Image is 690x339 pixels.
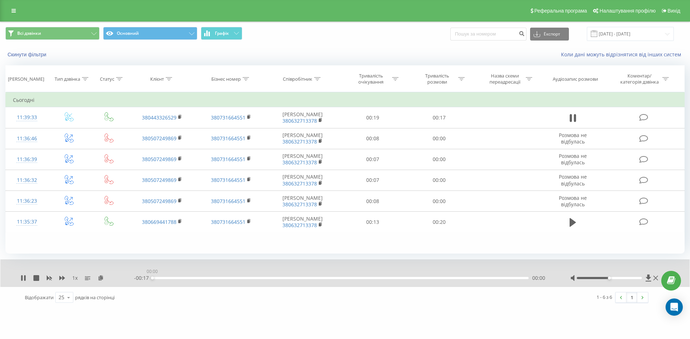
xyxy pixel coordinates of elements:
div: 11:36:46 [13,132,41,146]
a: 380507249869 [142,135,176,142]
div: 11:36:23 [13,194,41,208]
td: 00:00 [406,149,472,170]
button: Основний [103,27,197,40]
div: 11:39:33 [13,110,41,124]
a: 380731664551 [211,156,245,163]
span: Вихід [668,8,680,14]
td: 00:17 [406,107,472,128]
input: Пошук за номером [450,28,526,41]
a: 380731664551 [211,135,245,142]
a: 380669441788 [142,218,176,225]
div: 11:36:39 [13,152,41,166]
a: 380632713378 [282,180,317,187]
a: 380632713378 [282,159,317,166]
a: 380731664551 [211,176,245,183]
div: Тип дзвінка [55,76,80,82]
td: [PERSON_NAME] [265,128,340,149]
div: Тривалість очікування [352,73,390,85]
div: Open Intercom Messenger [666,298,683,316]
button: Графік [201,27,242,40]
div: Назва схеми переадресації [486,73,524,85]
span: - 00:17 [134,274,152,282]
div: Клієнт [150,76,164,82]
td: 00:00 [406,191,472,212]
a: 380507249869 [142,156,176,163]
button: Скинути фільтри [5,51,50,58]
td: 00:00 [406,170,472,190]
span: Відображати [25,294,54,301]
td: 00:20 [406,212,472,232]
td: [PERSON_NAME] [265,107,340,128]
div: 11:35:37 [13,215,41,229]
td: Сьогодні [6,93,685,107]
div: 00:00 [145,267,159,277]
button: Експорт [530,28,569,41]
td: [PERSON_NAME] [265,212,340,232]
div: 11:36:32 [13,173,41,187]
div: Accessibility label [151,277,154,279]
div: Статус [100,76,114,82]
span: 00:00 [532,274,545,282]
div: Accessibility label [608,277,611,279]
span: Графік [215,31,229,36]
span: Розмова не відбулась [559,152,587,166]
td: 00:07 [340,170,406,190]
td: [PERSON_NAME] [265,149,340,170]
a: 380731664551 [211,218,245,225]
div: Аудіозапис розмови [553,76,598,82]
div: Співробітник [283,76,312,82]
span: 1 x [72,274,78,282]
div: Тривалість розмови [418,73,456,85]
td: 00:07 [340,149,406,170]
a: Коли дані можуть відрізнятися вiд інших систем [561,51,685,58]
div: 25 [59,294,64,301]
a: 380507249869 [142,176,176,183]
a: 1 [626,292,637,302]
a: 380632713378 [282,201,317,208]
td: [PERSON_NAME] [265,191,340,212]
td: 00:00 [406,128,472,149]
a: 380632713378 [282,117,317,124]
span: Налаштування профілю [599,8,655,14]
span: Реферальна програма [534,8,587,14]
div: [PERSON_NAME] [8,76,44,82]
td: [PERSON_NAME] [265,170,340,190]
a: 380731664551 [211,198,245,204]
a: 380507249869 [142,198,176,204]
td: 00:08 [340,128,406,149]
a: 380632713378 [282,222,317,229]
a: 380443326529 [142,114,176,121]
span: Розмова не відбулась [559,173,587,187]
span: Розмова не відбулась [559,132,587,145]
a: 380731664551 [211,114,245,121]
button: Всі дзвінки [5,27,100,40]
a: 380632713378 [282,138,317,145]
td: 00:08 [340,191,406,212]
div: Бізнес номер [211,76,241,82]
td: 00:13 [340,212,406,232]
span: Всі дзвінки [17,30,41,36]
td: 00:19 [340,107,406,128]
span: Розмова не відбулась [559,194,587,208]
div: 1 - 6 з 6 [597,293,612,301]
div: Коментар/категорія дзвінка [618,73,661,85]
span: рядків на сторінці [75,294,115,301]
